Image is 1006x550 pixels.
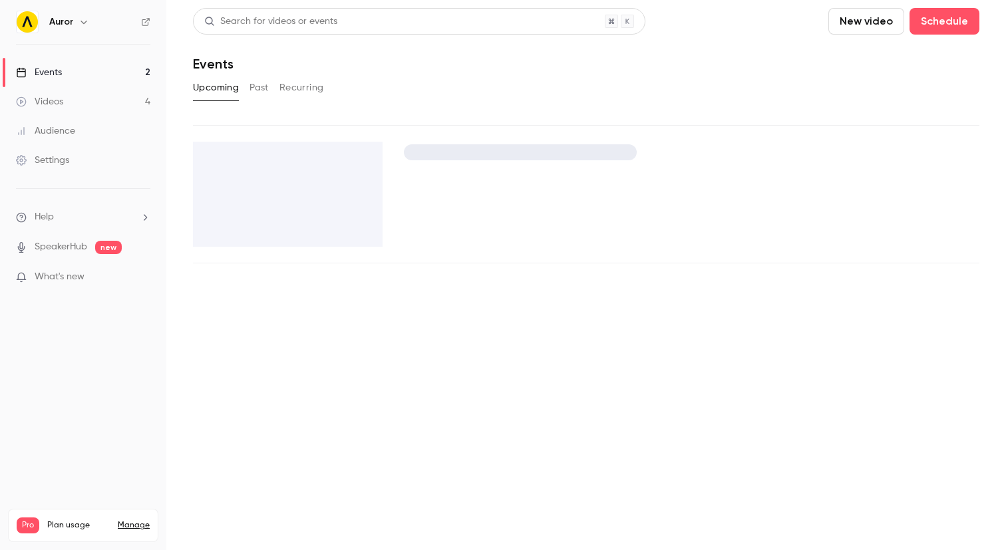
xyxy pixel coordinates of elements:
h6: Auror [49,15,73,29]
span: Plan usage [47,520,110,531]
div: Events [16,66,62,79]
li: help-dropdown-opener [16,210,150,224]
div: Videos [16,95,63,108]
button: Past [250,77,269,98]
button: New video [828,8,904,35]
a: Manage [118,520,150,531]
span: Pro [17,517,39,533]
button: Upcoming [193,77,239,98]
span: Help [35,210,54,224]
div: Search for videos or events [204,15,337,29]
button: Recurring [279,77,324,98]
div: Audience [16,124,75,138]
img: Auror [17,11,38,33]
span: new [95,241,122,254]
span: What's new [35,270,84,284]
h1: Events [193,56,234,72]
a: SpeakerHub [35,240,87,254]
div: Settings [16,154,69,167]
iframe: Noticeable Trigger [134,271,150,283]
button: Schedule [910,8,979,35]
